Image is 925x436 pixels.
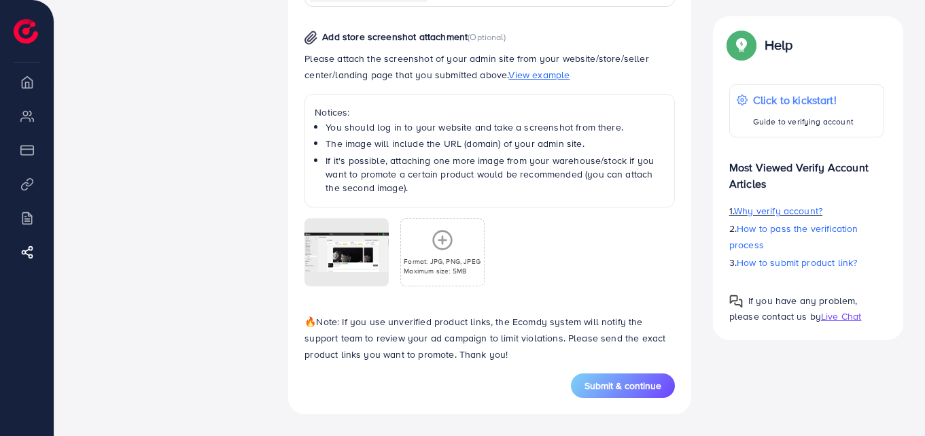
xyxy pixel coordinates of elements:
p: Help [765,37,793,53]
span: 🔥 [304,315,316,329]
li: The image will include the URL (domain) of your admin site. [326,137,665,150]
span: If you have any problem, please contact us by [729,294,858,323]
p: 2. [729,220,884,253]
p: Note: If you use unverified product links, the Ecomdy system will notify the support team to revi... [304,314,675,363]
img: img uploaded [304,233,389,272]
span: Add store screenshot attachment [322,30,468,44]
p: Format: JPG, PNG, JPEG [404,256,481,266]
p: Please attach the screenshot of your admin site from your website/store/seller center/landing pag... [304,50,675,83]
p: Guide to verifying account [753,114,854,130]
p: 3. [729,254,884,271]
p: Most Viewed Verify Account Articles [729,148,884,192]
span: Submit & continue [584,379,661,392]
img: logo [14,19,38,44]
p: Maximum size: 5MB [404,266,481,275]
iframe: Chat [867,375,915,426]
img: img [304,31,317,45]
span: Live Chat [821,309,861,323]
p: 1. [729,203,884,219]
p: Notices: [315,104,665,120]
p: Click to kickstart! [753,92,854,108]
span: How to pass the verification process [729,222,858,252]
button: Submit & continue [571,373,675,398]
span: (Optional) [468,31,506,43]
li: You should log in to your website and take a screenshot from there. [326,120,665,134]
img: Popup guide [729,33,754,57]
span: Why verify account? [734,204,822,218]
img: Popup guide [729,295,743,308]
span: View example [508,68,570,82]
span: How to submit product link? [737,256,857,269]
li: If it's possible, attaching one more image from your warehouse/stock if you want to promote a cer... [326,154,665,195]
